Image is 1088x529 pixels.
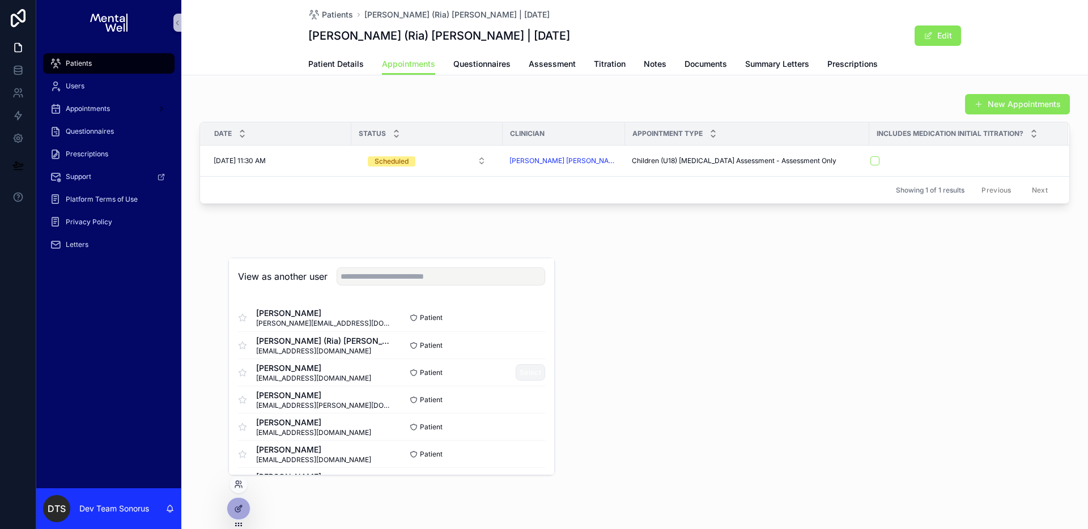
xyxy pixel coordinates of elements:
a: Children (U18) [MEDICAL_DATA] Assessment - Assessment Only [632,156,862,165]
span: Showing 1 of 1 results [896,186,964,195]
a: Questionnaires [453,54,511,76]
span: [PERSON_NAME] [256,444,371,455]
a: Prescriptions [43,144,175,164]
a: Notes [644,54,666,76]
button: Edit [915,25,961,46]
span: Patients [322,9,353,20]
button: New Appointments [965,94,1070,114]
a: Titration [594,54,626,76]
span: Platform Terms of Use [66,195,138,204]
a: Assessment [529,54,576,76]
a: [DATE] 11:30 AM [214,156,345,165]
span: Status [359,129,386,138]
span: Clinician [510,129,545,138]
span: Questionnaires [453,58,511,70]
a: Questionnaires [43,121,175,142]
a: Patients [308,9,353,20]
img: App logo [90,14,127,32]
a: Summary Letters [745,54,809,76]
span: Patient [420,341,443,350]
button: Select Button [359,151,495,171]
div: scrollable content [36,45,181,270]
span: Date [214,129,232,138]
span: Questionnaires [66,127,114,136]
span: Includes Medication Initial Titration? [877,129,1023,138]
span: Patient [420,423,443,432]
span: Prescriptions [66,150,108,159]
span: Patients [66,59,92,68]
span: [EMAIL_ADDRESS][PERSON_NAME][DOMAIN_NAME] [256,401,392,410]
span: [EMAIL_ADDRESS][DOMAIN_NAME] [256,428,371,437]
span: Summary Letters [745,58,809,70]
a: [PERSON_NAME] (Ria) [PERSON_NAME] | [DATE] [364,9,550,20]
span: [PERSON_NAME] [256,308,392,319]
a: [PERSON_NAME] [PERSON_NAME] [509,156,618,165]
a: Select Button [358,150,496,172]
a: Patient Details [308,54,364,76]
span: Assessment [529,58,576,70]
span: [EMAIL_ADDRESS][DOMAIN_NAME] [256,455,371,464]
span: [PERSON_NAME] [256,390,392,401]
span: Children (U18) [MEDICAL_DATA] Assessment - Assessment Only [632,156,836,165]
span: Privacy Policy [66,217,112,227]
span: Support [66,172,91,181]
a: Documents [685,54,727,76]
span: Titration [594,58,626,70]
span: [PERSON_NAME] [256,417,371,428]
button: Select [516,364,545,381]
span: [EMAIL_ADDRESS][DOMAIN_NAME] [256,374,371,383]
span: [PERSON_NAME][EMAIL_ADDRESS][DOMAIN_NAME] [256,319,392,328]
span: Patient [420,395,443,404]
span: [PERSON_NAME] [256,362,371,374]
a: Prescriptions [827,54,878,76]
div: Scheduled [375,156,409,167]
span: Appointments [382,58,435,70]
a: Patients [43,53,175,74]
a: Appointments [43,99,175,119]
a: Letters [43,234,175,255]
h1: [PERSON_NAME] (Ria) [PERSON_NAME] | [DATE] [308,28,570,44]
span: [PERSON_NAME] [256,471,371,483]
span: Patient [420,450,443,459]
span: Users [66,82,84,91]
span: Letters [66,240,88,249]
span: Appointment Type [632,129,703,138]
span: Prescriptions [827,58,878,70]
span: Documents [685,58,727,70]
span: Patient [420,313,443,322]
span: [DATE] 11:30 AM [214,156,266,165]
a: Users [43,76,175,96]
span: Patient [420,368,443,377]
a: Platform Terms of Use [43,189,175,210]
a: Privacy Policy [43,212,175,232]
span: DTS [48,502,66,515]
span: Appointments [66,104,110,113]
span: [PERSON_NAME] (Ria) [PERSON_NAME] [256,335,392,347]
a: Support [43,167,175,187]
p: Dev Team Sonorus [79,503,149,514]
h2: View as another user [238,270,328,283]
a: Appointments [382,54,435,75]
span: Patient Details [308,58,364,70]
span: [EMAIL_ADDRESS][DOMAIN_NAME] [256,347,392,356]
span: Notes [644,58,666,70]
